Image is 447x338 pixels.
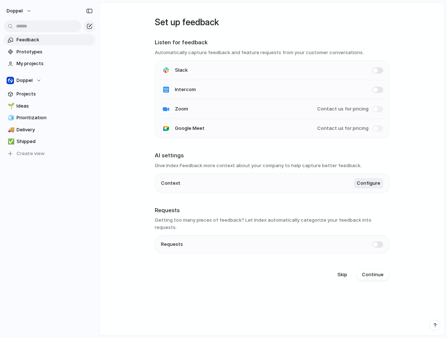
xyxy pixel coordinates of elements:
span: Requests [161,241,183,248]
span: Slack [175,67,188,74]
span: Delivery [17,126,93,134]
h3: Getting too many pieces of feedback? Let Index automatically categorize your feedback into requests. [155,217,389,231]
h1: Set up feedback [155,16,389,29]
a: 🚚Delivery [4,124,95,135]
span: Contact us for pricing [317,105,369,113]
span: Doppel [7,7,23,15]
button: Create view [4,148,95,159]
h2: Listen for feedback [155,38,389,47]
div: 🌱 [8,102,13,110]
span: Doppel [17,77,33,84]
span: My projects [17,60,93,67]
span: Skip [337,271,347,278]
span: Configure [357,180,380,187]
a: 🌱Ideas [4,101,95,112]
a: My projects [4,58,95,69]
span: Intercom [175,86,196,93]
span: Contact us for pricing [317,125,369,132]
h3: Automatically capture feedback and feature requests from your customer conversations. [155,49,389,56]
button: 🌱 [7,102,14,110]
div: 🚚 [8,125,13,134]
a: Prototypes [4,46,95,57]
span: Continue [362,271,384,278]
a: Feedback [4,34,95,45]
span: Shipped [17,138,93,145]
a: ✅Shipped [4,136,95,147]
span: Google Meet [175,125,205,132]
button: Doppel [4,75,95,86]
div: 🧊 [8,114,13,122]
span: Ideas [17,102,93,110]
span: Projects [17,90,93,98]
button: Continue [356,269,389,281]
button: 🚚 [7,126,14,134]
h2: Requests [155,206,389,215]
span: Create view [17,150,45,157]
button: Skip [331,269,353,281]
span: Prototypes [17,48,93,56]
div: ✅ [8,138,13,146]
button: 🧊 [7,114,14,121]
h3: Give Index Feedback more context about your company to help capture better feedback. [155,162,389,169]
span: Context [161,180,180,187]
span: Zoom [175,105,188,113]
h2: AI settings [155,151,389,160]
button: Doppel [3,5,36,17]
a: 🧊Prioritization [4,112,95,123]
button: ✅ [7,138,14,145]
button: Configure [354,178,383,188]
span: Feedback [17,36,93,44]
span: Prioritization [17,114,93,121]
a: Projects [4,89,95,99]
